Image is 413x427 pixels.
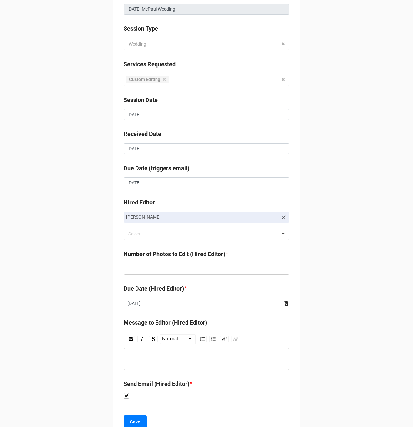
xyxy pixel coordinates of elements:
[219,334,241,344] div: rdw-link-control
[160,334,196,344] div: rdw-dropdown
[124,24,158,33] label: Session Type
[130,419,140,425] b: Save
[124,143,289,154] input: Date
[124,250,225,259] label: Number of Photos to Edit (Hired Editor)
[162,335,178,343] span: Normal
[124,96,158,105] label: Session Date
[126,214,278,220] p: [PERSON_NAME]
[231,336,240,342] div: Unlink
[124,298,280,309] input: Date
[124,380,189,389] label: Send Email (Hired Editor)
[124,284,184,293] label: Due Date (Hired Editor)
[127,230,155,238] div: Select ...
[124,177,289,188] input: Date
[198,336,207,342] div: Unordered
[124,164,189,173] label: Due Date (triggers email)
[159,334,196,344] div: rdw-block-control
[127,336,135,342] div: Bold
[124,130,161,139] label: Received Date
[160,335,195,344] a: Block Type
[124,332,289,346] div: rdw-toolbar
[124,332,289,370] div: rdw-wrapper
[124,318,207,327] label: Message to Editor (Hired Editor)
[149,336,158,342] div: Strikethrough
[127,355,287,362] div: rdw-editor
[220,336,229,342] div: Link
[126,334,159,344] div: rdw-inline-control
[124,109,289,120] input: Date
[124,60,176,69] label: Services Requested
[124,198,155,207] label: Hired Editor
[137,336,146,342] div: Italic
[209,336,217,342] div: Ordered
[196,334,219,344] div: rdw-list-control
